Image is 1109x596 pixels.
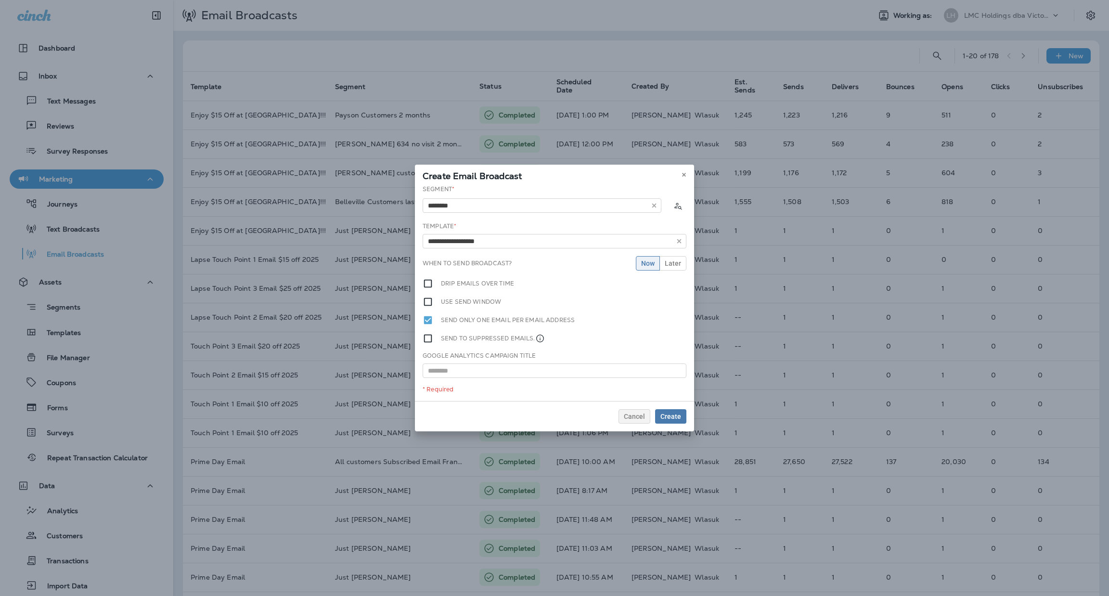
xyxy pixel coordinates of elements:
[619,409,650,424] button: Cancel
[423,259,512,267] label: When to send broadcast?
[441,333,545,344] label: Send to suppressed emails.
[665,260,681,267] span: Later
[624,413,645,420] span: Cancel
[441,315,575,325] label: Send only one email per email address
[641,260,655,267] span: Now
[415,165,694,185] div: Create Email Broadcast
[423,185,454,193] label: Segment
[441,297,501,307] label: Use send window
[423,352,536,360] label: Google Analytics Campaign Title
[655,409,686,424] button: Create
[636,256,660,271] button: Now
[423,222,456,230] label: Template
[441,278,514,289] label: Drip emails over time
[669,197,686,214] button: Calculate the estimated number of emails to be sent based on selected segment. (This could take a...
[660,413,681,420] span: Create
[659,256,686,271] button: Later
[423,386,686,393] div: * Required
